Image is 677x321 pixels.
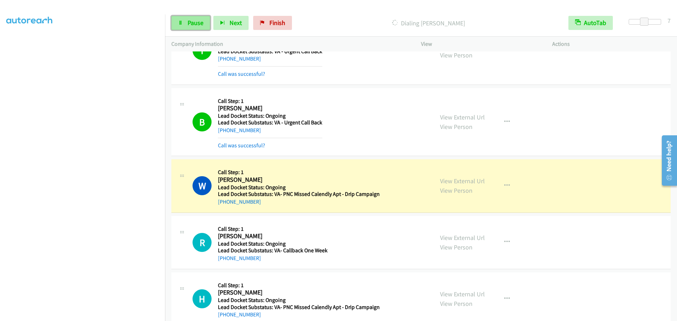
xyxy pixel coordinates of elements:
h5: Call Step: 1 [218,169,380,176]
a: View External Url [440,177,485,185]
h5: Lead Docket Substatus: VA- Callback One Week [218,247,328,254]
a: Call was successful? [218,70,265,77]
a: [PHONE_NUMBER] [218,55,261,62]
div: The call is yet to be attempted [193,289,212,308]
a: View Person [440,243,472,251]
a: [PHONE_NUMBER] [218,198,261,205]
a: View Person [440,51,472,59]
h5: Lead Docket Status: Ongoing [218,240,328,247]
a: View External Url [440,290,485,298]
a: Finish [253,16,292,30]
h5: Lead Docket Substatus: VA- PNC Missed Calendly Apt - Drip Campaign [218,304,380,311]
h2: [PERSON_NAME] [218,176,380,184]
a: View Person [440,123,472,131]
button: AutoTab [568,16,613,30]
h5: Lead Docket Substatus: VA- PNC Missed Calendly Apt - Drip Campaign [218,191,380,198]
a: [PHONE_NUMBER] [218,311,261,318]
h5: Lead Docket Status: Ongoing [218,184,380,191]
a: View External Url [440,234,485,242]
h5: Call Step: 1 [218,226,328,233]
h1: R [193,233,212,252]
h1: W [193,176,212,195]
p: Company Information [171,40,408,48]
h5: Lead Docket Status: Ongoing [218,112,322,119]
span: Next [230,19,242,27]
h2: [PERSON_NAME] [218,104,322,112]
h1: B [193,112,212,131]
a: [PHONE_NUMBER] [218,127,261,134]
p: Dialing [PERSON_NAME] [301,18,556,28]
button: Next [213,16,249,30]
h5: Lead Docket Substatus: VA - Urgent Call Back [218,119,322,126]
h5: Lead Docket Status: Ongoing [218,297,380,304]
a: Pause [171,16,210,30]
h1: H [193,289,212,308]
a: [PHONE_NUMBER] [218,255,261,261]
h5: Call Step: 1 [218,98,322,105]
div: 7 [667,16,671,25]
p: View [421,40,539,48]
span: Pause [188,19,203,27]
h2: [PERSON_NAME] [218,232,328,240]
h5: Call Step: 1 [218,282,380,289]
iframe: Resource Center [657,132,677,189]
a: View Person [440,186,472,195]
a: View Person [440,300,472,308]
span: Finish [269,19,285,27]
a: View External Url [440,113,485,121]
p: Actions [552,40,671,48]
a: Call was successful? [218,142,265,149]
h5: Lead Docket Substatus: VA - Urgent Call Back [218,48,322,55]
div: The call is yet to be attempted [193,233,212,252]
h2: [PERSON_NAME] [218,289,380,297]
